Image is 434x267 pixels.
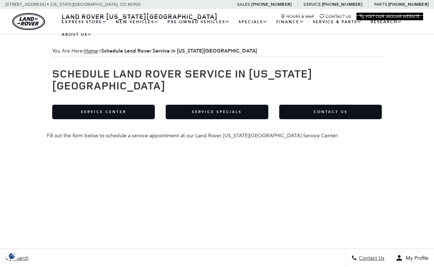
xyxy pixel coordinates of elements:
a: land-rover [12,13,45,30]
span: > [84,48,257,54]
a: About Us [57,28,96,41]
a: Contact Us [320,14,351,19]
span: Parts [374,2,387,7]
div: Fill out the form below to schedule a service appointment at our Land Rover [US_STATE][GEOGRAPHIC... [47,133,388,139]
a: Contact Us [279,105,382,119]
a: Land Rover [US_STATE][GEOGRAPHIC_DATA] [57,12,222,21]
span: My Profile [403,255,429,261]
a: EXPRESS STORE [57,16,111,28]
span: Service [303,2,321,7]
h1: Schedule Land Rover Service in [US_STATE][GEOGRAPHIC_DATA] [52,67,382,91]
a: Home [84,48,98,54]
a: Pre-Owned Vehicles [163,16,234,28]
span: Sales [237,2,250,7]
section: Click to Open Cookie Consent Modal [4,252,20,260]
img: Opt-Out Icon [4,252,20,260]
a: Hours & Map [281,14,314,19]
img: Land Rover [12,13,45,30]
div: Breadcrumbs [52,46,382,57]
a: Visit Our Jaguar Website [360,14,420,19]
strong: Schedule Land Rover Service in [US_STATE][GEOGRAPHIC_DATA] [101,47,257,54]
button: Open user profile menu [390,249,434,267]
a: Service Center [52,105,155,119]
nav: Main Navigation [57,16,423,41]
a: [PHONE_NUMBER] [388,1,429,7]
a: [PHONE_NUMBER] [322,1,362,7]
a: [STREET_ADDRESS] • [US_STATE][GEOGRAPHIC_DATA], CO 80905 [5,2,141,7]
a: Research [366,16,406,28]
a: Service & Parts [309,16,366,28]
a: New Vehicles [111,16,163,28]
span: You Are Here: [52,46,382,57]
a: [PHONE_NUMBER] [251,1,292,7]
span: Contact Us [357,255,384,261]
span: Land Rover [US_STATE][GEOGRAPHIC_DATA] [62,12,218,21]
a: Specials [234,16,272,28]
a: Service Specials [166,105,268,119]
a: Finance [272,16,309,28]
